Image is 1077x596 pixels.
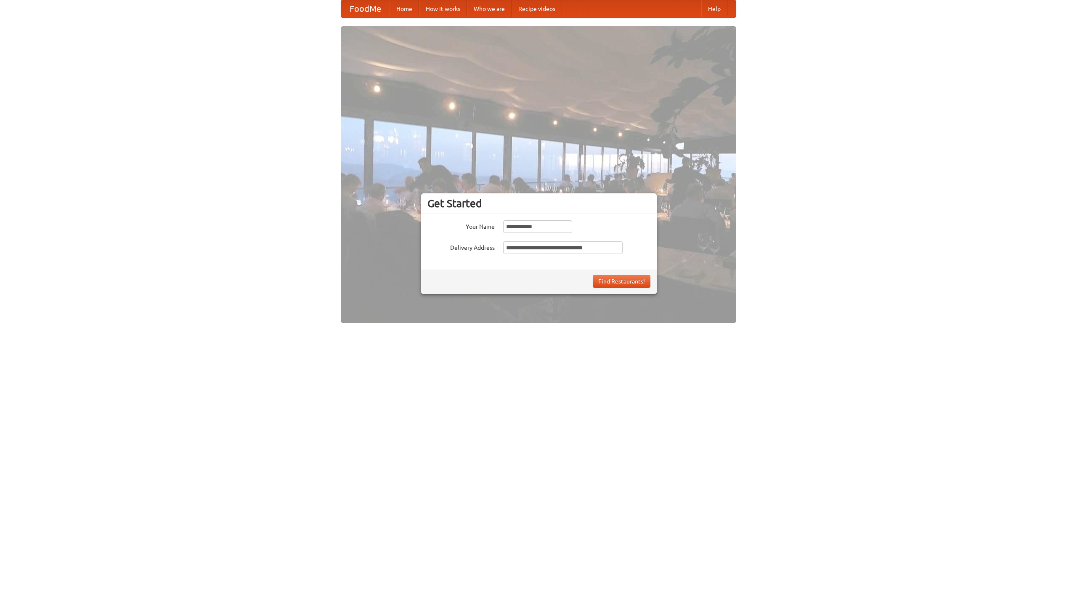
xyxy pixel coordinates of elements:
h3: Get Started [427,197,650,210]
a: Recipe videos [512,0,562,17]
a: FoodMe [341,0,390,17]
a: Who we are [467,0,512,17]
label: Your Name [427,220,495,231]
a: Home [390,0,419,17]
a: How it works [419,0,467,17]
button: Find Restaurants! [593,275,650,288]
a: Help [701,0,727,17]
label: Delivery Address [427,241,495,252]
